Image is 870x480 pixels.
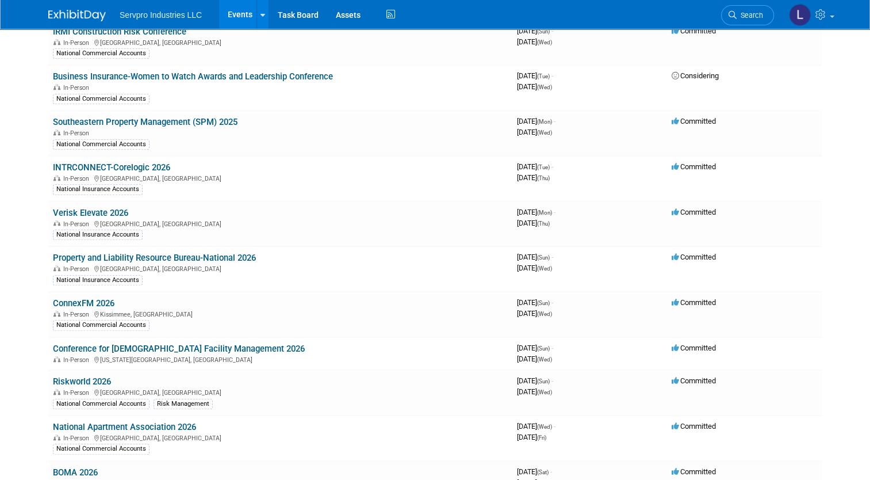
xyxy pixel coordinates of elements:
span: [DATE] [517,37,552,46]
img: In-Person Event [53,435,60,440]
span: - [551,26,553,35]
span: Committed [672,298,716,307]
div: [GEOGRAPHIC_DATA], [GEOGRAPHIC_DATA] [53,387,508,397]
span: Committed [672,162,716,171]
span: [DATE] [517,82,552,91]
span: In-Person [63,356,93,364]
span: [DATE] [517,117,555,125]
span: [DATE] [517,355,552,363]
span: (Sun) [537,300,550,306]
div: [US_STATE][GEOGRAPHIC_DATA], [GEOGRAPHIC_DATA] [53,355,508,364]
span: Committed [672,117,716,125]
img: Lacey Reed [789,4,811,26]
span: [DATE] [517,128,552,136]
span: (Sun) [537,378,550,384]
div: National Commercial Accounts [53,320,150,330]
span: [DATE] [517,376,553,385]
span: Search [737,11,763,20]
div: National Commercial Accounts [53,94,150,104]
a: Business Insurance-Women to Watch Awards and Leadership Conference [53,71,333,82]
a: IRMI Construction Risk Conference [53,26,186,37]
span: [DATE] [517,422,555,431]
img: In-Person Event [53,311,60,317]
span: [DATE] [517,253,553,261]
span: (Wed) [537,265,552,272]
span: Committed [672,26,716,35]
img: In-Person Event [53,265,60,271]
span: (Wed) [537,84,552,90]
span: [DATE] [517,173,550,182]
img: In-Person Event [53,84,60,90]
span: (Mon) [537,209,552,216]
span: (Wed) [537,129,552,136]
img: In-Person Event [53,356,60,362]
span: [DATE] [517,344,553,352]
span: In-Person [63,265,93,273]
span: - [551,253,553,261]
span: - [551,71,553,80]
img: In-Person Event [53,129,60,135]
span: (Sun) [537,345,550,352]
span: Committed [672,208,716,216]
div: National Insurance Accounts [53,184,143,195]
span: (Thu) [537,220,550,227]
span: [DATE] [517,433,546,441]
img: In-Person Event [53,39,60,45]
div: [GEOGRAPHIC_DATA], [GEOGRAPHIC_DATA] [53,433,508,442]
span: - [554,208,555,216]
span: In-Person [63,435,93,442]
div: [GEOGRAPHIC_DATA], [GEOGRAPHIC_DATA] [53,219,508,228]
div: National Commercial Accounts [53,48,150,59]
img: In-Person Event [53,220,60,226]
span: Committed [672,344,716,352]
span: Committed [672,467,716,476]
span: Committed [672,376,716,385]
span: - [551,376,553,385]
span: Committed [672,253,716,261]
a: INTRCONNECT-Corelogic 2026 [53,162,170,173]
span: [DATE] [517,71,553,80]
span: - [554,117,555,125]
span: [DATE] [517,298,553,307]
span: (Sun) [537,254,550,261]
span: - [551,298,553,307]
span: (Wed) [537,356,552,363]
a: National Apartment Association 2026 [53,422,196,432]
span: (Wed) [537,311,552,317]
span: [DATE] [517,162,553,171]
span: In-Person [63,175,93,182]
div: [GEOGRAPHIC_DATA], [GEOGRAPHIC_DATA] [53,173,508,182]
span: In-Person [63,311,93,318]
span: [DATE] [517,264,552,272]
div: National Commercial Accounts [53,139,150,150]
img: ExhibitDay [48,10,106,21]
div: National Commercial Accounts [53,399,150,409]
span: (Sat) [537,469,549,475]
div: National Commercial Accounts [53,444,150,454]
div: [GEOGRAPHIC_DATA], [GEOGRAPHIC_DATA] [53,264,508,273]
img: In-Person Event [53,175,60,181]
a: Property and Liability Resource Bureau-National 2026 [53,253,256,263]
span: (Tue) [537,164,550,170]
a: Conference for [DEMOGRAPHIC_DATA] Facility Management 2026 [53,344,305,354]
span: [DATE] [517,309,552,318]
span: In-Person [63,129,93,137]
div: National Insurance Accounts [53,230,143,240]
a: BOMA 2026 [53,467,98,478]
span: In-Person [63,389,93,397]
span: - [551,162,553,171]
div: National Insurance Accounts [53,275,143,285]
span: Considering [672,71,719,80]
a: Verisk Elevate 2026 [53,208,128,218]
span: - [551,344,553,352]
span: (Sun) [537,28,550,35]
div: Kissimmee, [GEOGRAPHIC_DATA] [53,309,508,318]
a: ConnexFM 2026 [53,298,114,308]
span: (Fri) [537,435,546,441]
span: In-Person [63,84,93,92]
span: [DATE] [517,208,555,216]
span: Servpro Industries LLC [120,10,202,20]
span: [DATE] [517,467,552,476]
span: [DATE] [517,219,550,227]
span: Committed [672,422,716,431]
